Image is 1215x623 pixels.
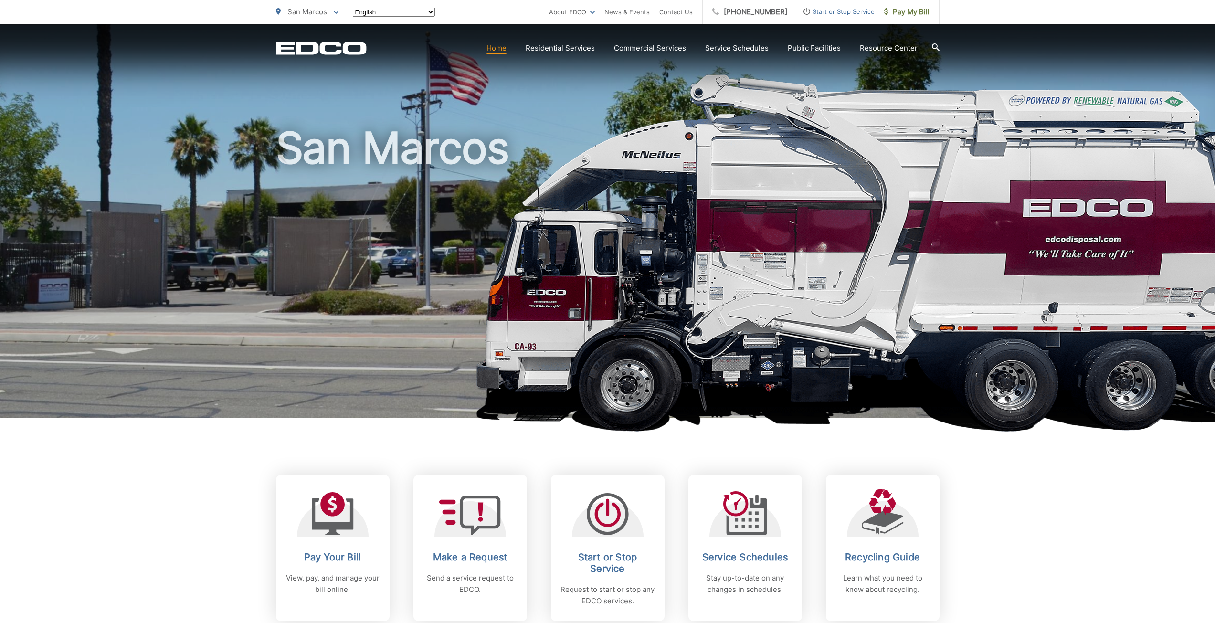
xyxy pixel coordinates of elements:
[688,475,802,621] a: Service Schedules Stay up-to-date on any changes in schedules.
[423,572,518,595] p: Send a service request to EDCO.
[788,42,841,54] a: Public Facilities
[549,6,595,18] a: About EDCO
[860,42,918,54] a: Resource Center
[285,551,380,563] h2: Pay Your Bill
[486,42,507,54] a: Home
[604,6,650,18] a: News & Events
[276,124,940,426] h1: San Marcos
[423,551,518,563] h2: Make a Request
[835,551,930,563] h2: Recycling Guide
[285,572,380,595] p: View, pay, and manage your bill online.
[884,6,930,18] span: Pay My Bill
[276,42,367,55] a: EDCD logo. Return to the homepage.
[698,551,792,563] h2: Service Schedules
[276,475,390,621] a: Pay Your Bill View, pay, and manage your bill online.
[287,7,327,16] span: San Marcos
[353,8,435,17] select: Select a language
[614,42,686,54] a: Commercial Services
[413,475,527,621] a: Make a Request Send a service request to EDCO.
[698,572,792,595] p: Stay up-to-date on any changes in schedules.
[526,42,595,54] a: Residential Services
[560,584,655,607] p: Request to start or stop any EDCO services.
[659,6,693,18] a: Contact Us
[826,475,940,621] a: Recycling Guide Learn what you need to know about recycling.
[835,572,930,595] p: Learn what you need to know about recycling.
[705,42,769,54] a: Service Schedules
[560,551,655,574] h2: Start or Stop Service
